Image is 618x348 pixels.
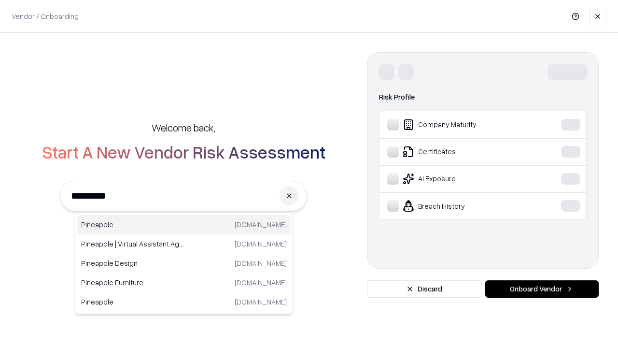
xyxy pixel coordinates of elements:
[485,280,599,298] button: Onboard Vendor
[367,280,481,298] button: Discard
[379,91,587,103] div: Risk Profile
[152,121,215,134] h5: Welcome back,
[235,219,287,230] p: [DOMAIN_NAME]
[387,200,532,212] div: Breach History
[387,173,532,185] div: AI Exposure
[235,239,287,249] p: [DOMAIN_NAME]
[235,297,287,307] p: [DOMAIN_NAME]
[42,142,325,161] h2: Start A New Vendor Risk Assessment
[81,258,184,268] p: Pineapple Design
[81,239,184,249] p: Pineapple | Virtual Assistant Agency
[235,277,287,288] p: [DOMAIN_NAME]
[75,213,293,314] div: Suggestions
[387,119,532,130] div: Company Maturity
[387,146,532,158] div: Certificates
[81,297,184,307] p: Pineapple
[81,277,184,288] p: Pineapple Furniture
[12,11,79,21] p: Vendor / Onboarding
[81,219,184,230] p: Pineapple
[235,258,287,268] p: [DOMAIN_NAME]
